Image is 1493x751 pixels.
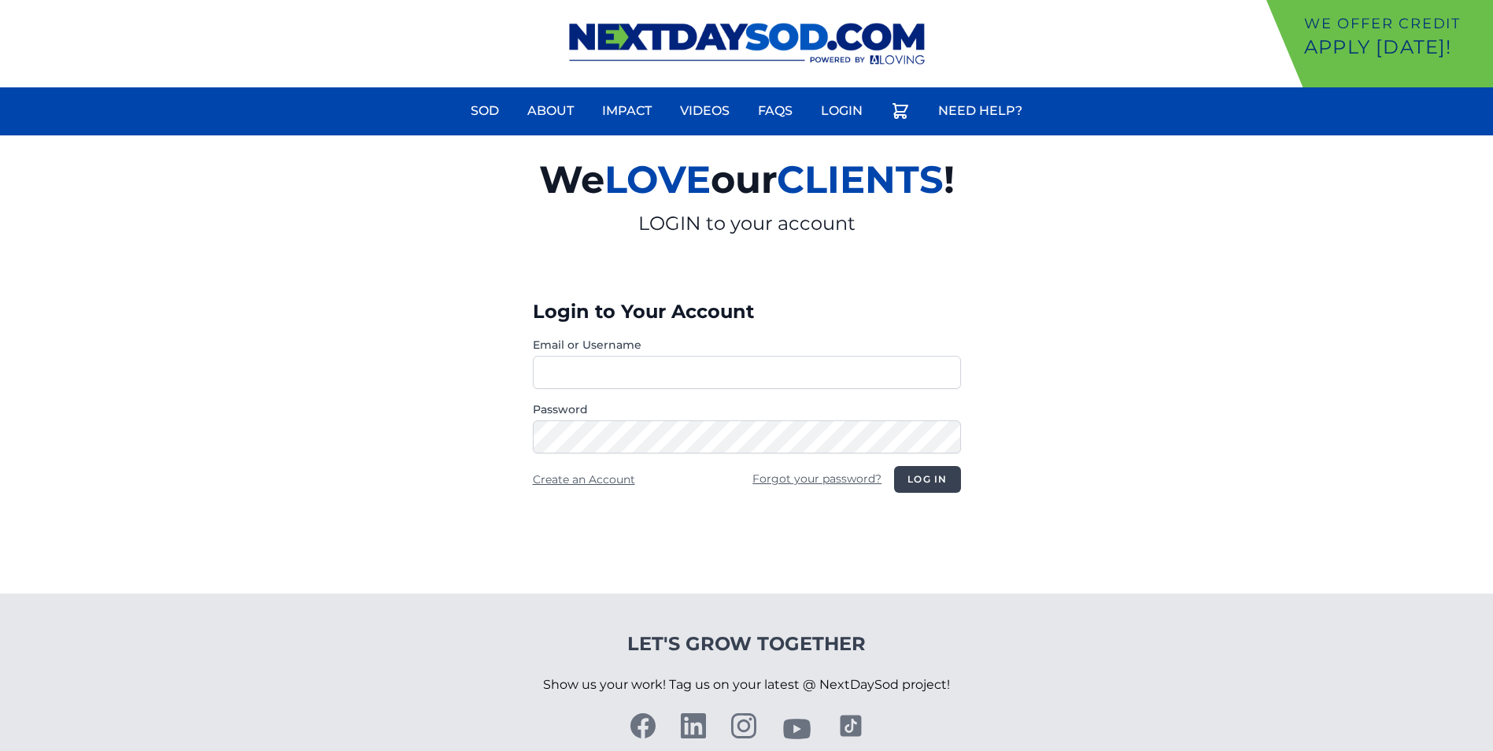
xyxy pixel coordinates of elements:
[533,472,635,486] a: Create an Account
[357,211,1137,236] p: LOGIN to your account
[604,157,711,202] span: LOVE
[543,657,950,713] p: Show us your work! Tag us on your latest @ NextDaySod project!
[1304,35,1487,60] p: Apply [DATE]!
[461,92,508,130] a: Sod
[533,299,961,324] h3: Login to Your Account
[894,466,960,493] button: Log in
[518,92,583,130] a: About
[1304,13,1487,35] p: We offer Credit
[533,337,961,353] label: Email or Username
[543,631,950,657] h4: Let's Grow Together
[752,472,881,486] a: Forgot your password?
[777,157,944,202] span: CLIENTS
[811,92,872,130] a: Login
[357,148,1137,211] h2: We our !
[748,92,802,130] a: FAQs
[533,401,961,417] label: Password
[929,92,1032,130] a: Need Help?
[593,92,661,130] a: Impact
[671,92,739,130] a: Videos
